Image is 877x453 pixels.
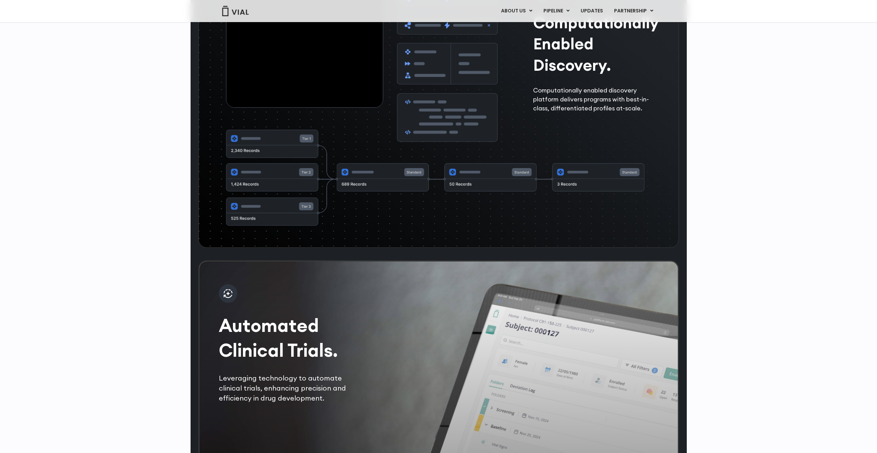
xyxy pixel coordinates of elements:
[222,6,249,16] img: Vial Logo
[609,5,659,17] a: PARTNERSHIPMenu Toggle
[219,313,363,362] h2: Automated Clinical Trials.
[496,5,538,17] a: ABOUT USMenu Toggle
[538,5,575,17] a: PIPELINEMenu Toggle
[533,12,653,76] h2: Computationally Enabled Discovery.
[533,86,653,113] p: Computationally enabled discovery platform delivers programs with best-in-class, differentiated p...
[575,5,608,17] a: UPDATES
[226,130,644,226] img: Flowchart
[219,373,363,403] p: Leveraging technology to automate clinical trials, enhancing precision and efficiency in drug dev...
